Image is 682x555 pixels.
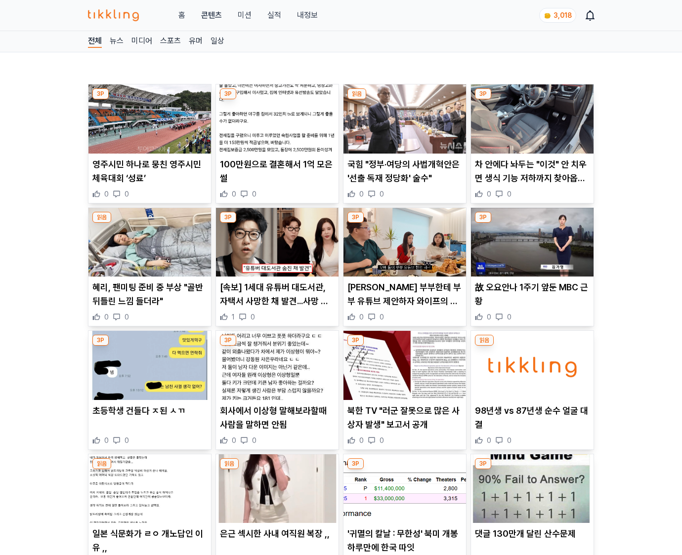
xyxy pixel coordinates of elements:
[475,404,590,432] p: 98년생 vs 87년생 순수 얼굴 대결
[471,84,594,154] img: 차 안에다 놔두는 "이것" 안 치우면 생식 기능 저하까지 찾아옵니다.
[104,436,109,445] span: 0
[232,189,236,199] span: 0
[539,8,574,23] a: coin 3,018
[189,35,203,48] a: 유머
[160,35,181,48] a: 스포츠
[554,11,572,19] span: 3,018
[220,527,335,541] p: 은근 섹시한 사내 여직원 복장 ,,
[220,212,236,223] div: 3P
[359,189,364,199] span: 0
[238,9,252,21] button: 미션
[347,280,462,308] p: [PERSON_NAME] 부부한테 부부 유튜브 제안하자 와이프의 대답 ,,
[380,189,384,199] span: 0
[347,335,364,346] div: 3P
[215,330,339,450] div: 3P 회사에서 이상형 말해보라할때 사람을 말하면 안됨 회사에서 이상형 말해보라할때 사람을 말하면 안됨 0 0
[343,84,467,203] div: 읽음 국힘 "정부·여당의 사법개혁안은 '선출 독재 정당화' 술수" 국힘 "정부·여당의 사법개혁안은 '선출 독재 정당화' 술수" 0 0
[347,88,366,99] div: 읽음
[380,436,384,445] span: 0
[470,84,594,203] div: 3P 차 안에다 놔두는 "이것" 안 치우면 생식 기능 저하까지 찾아옵니다. 차 안에다 놔두는 "이것" 안 치우면 생식 기능 저하까지 찾아옵니다. 0 0
[267,9,281,21] a: 실적
[92,458,111,469] div: 읽음
[347,158,462,185] p: 국힘 "정부·여당의 사법개혁안은 '선출 독재 정당화' 술수"
[88,9,139,21] img: 티끌링
[347,212,364,223] div: 3P
[211,35,224,48] a: 일상
[343,207,467,327] div: 3P 윤정수 부부한테 부부 유튜브 제안하자 와이프의 대답 ,, [PERSON_NAME] 부부한테 부부 유튜브 제안하자 와이프의 대답 ,, 0 0
[215,207,339,327] div: 3P [속보] 1세대 유튜버 대도서관, 자택서 사망한 채 발견...사망 원인과 윰댕과 이혼한 진짜 이유 [속보] 1세대 유튜버 대도서관, 자택서 사망한 채 발견...사망 원인...
[232,436,236,445] span: 0
[507,189,511,199] span: 0
[475,280,590,308] p: 故 오요안나 1주기 앞둔 MBC 근황
[470,330,594,450] div: 읽음 98년생 vs 87년생 순수 얼굴 대결 98년생 vs 87년생 순수 얼굴 대결 0 0
[220,335,236,346] div: 3P
[92,527,207,555] p: 일본 식문화가 ㄹㅇ 개노답인 이유 ,,
[487,189,491,199] span: 0
[88,35,102,48] a: 전체
[471,331,594,400] img: 98년생 vs 87년생 순수 얼굴 대결
[201,9,222,21] a: 콘텐츠
[216,208,339,277] img: [속보] 1세대 유튜버 대도서관, 자택서 사망한 채 발견...사망 원인과 윰댕과 이혼한 진짜 이유
[220,88,236,99] div: 3P
[475,527,590,541] p: 댓글 130만개 달린 산수문제
[347,458,364,469] div: 3P
[252,436,256,445] span: 0
[487,312,491,322] span: 0
[88,84,211,154] img: 영주시민 하나로 뭉친 영주시민체육대회 ‘성료’
[88,207,212,327] div: 읽음 혜리, 팬미팅 준비 중 부상 "골반 뒤틀린 느낌 들더라" 혜리, 팬미팅 준비 중 부상 "골반 뒤틀린 느낌 들더라" 0 0
[475,158,590,185] p: 차 안에다 놔두는 "이것" 안 치우면 생식 기능 저하까지 찾아옵니다.
[220,280,335,308] p: [속보] 1세대 유튜버 대도서관, 자택서 사망한 채 발견...사망 원인과 윰댕과 이혼한 진짜 이유
[343,454,466,523] img: '귀멸의 칼날 : 무한성' 북미 개봉 하루만에 한국 따잇
[343,84,466,154] img: 국힘 "정부·여당의 사법개혁안은 '선출 독재 정당화' 술수"
[343,330,467,450] div: 3P 북한 TV "러군 잘못으로 많은 사상자 발생" 보고서 공개 북한 TV "러군 잘못으로 많은 사상자 발생" 보고서 공개 0 0
[104,189,109,199] span: 0
[507,312,511,322] span: 0
[92,212,111,223] div: 읽음
[92,280,207,308] p: 혜리, 팬미팅 준비 중 부상 "골반 뒤틀린 느낌 들더라"
[88,331,211,400] img: 초등학생 건들다 ㅈ된 ㅅㄲ
[487,436,491,445] span: 0
[178,9,185,21] a: 홈
[475,88,491,99] div: 3P
[475,212,491,223] div: 3P
[470,207,594,327] div: 3P 故 오요안나 1주기 앞둔 MBC 근황 故 오요안나 1주기 앞둔 MBC 근황 0 0
[92,158,207,185] p: 영주시민 하나로 뭉친 영주시민체육대회 ‘성료’
[88,84,212,203] div: 3P 영주시민 하나로 뭉친 영주시민체육대회 ‘성료’ 영주시민 하나로 뭉친 영주시민체육대회 ‘성료’ 0 0
[544,12,552,20] img: coin
[220,158,335,185] p: 100만원으로 결혼해서 1억 모은 썰
[220,404,335,432] p: 회사에서 이상형 말해보라할때 사람을 말하면 안됨
[88,330,212,450] div: 3P 초등학생 건들다 ㅈ된 ㅅㄲ 초등학생 건들다 ㅈ된 ㅅㄲ 0 0
[232,312,235,322] span: 1
[252,189,256,199] span: 0
[343,331,466,400] img: 북한 TV "러군 잘못으로 많은 사상자 발생" 보고서 공개
[131,35,152,48] a: 미디어
[251,312,255,322] span: 0
[220,458,239,469] div: 읽음
[216,454,339,523] img: 은근 섹시한 사내 여직원 복장 ,,
[359,436,364,445] span: 0
[92,335,109,346] div: 3P
[125,436,129,445] span: 0
[125,312,129,322] span: 0
[88,454,211,523] img: 일본 식문화가 ㄹㅇ 개노답인 이유 ,,
[92,88,109,99] div: 3P
[297,9,318,21] a: 내정보
[380,312,384,322] span: 0
[347,404,462,432] p: 북한 TV "러군 잘못으로 많은 사상자 발생" 보고서 공개
[359,312,364,322] span: 0
[507,436,511,445] span: 0
[471,208,594,277] img: 故 오요안나 1주기 앞둔 MBC 근황
[92,404,207,418] p: 초등학생 건들다 ㅈ된 ㅅㄲ
[216,84,339,154] img: 100만원으로 결혼해서 1억 모은 썰
[110,35,124,48] a: 뉴스
[88,208,211,277] img: 혜리, 팬미팅 준비 중 부상 "골반 뒤틀린 느낌 들더라"
[104,312,109,322] span: 0
[125,189,129,199] span: 0
[471,454,594,523] img: 댓글 130만개 달린 산수문제
[215,84,339,203] div: 3P 100만원으로 결혼해서 1억 모은 썰 100만원으로 결혼해서 1억 모은 썰 0 0
[347,527,462,555] p: '귀멸의 칼날 : 무한성' 북미 개봉 하루만에 한국 따잇
[475,335,494,346] div: 읽음
[216,331,339,400] img: 회사에서 이상형 말해보라할때 사람을 말하면 안됨
[475,458,491,469] div: 3P
[343,208,466,277] img: 윤정수 부부한테 부부 유튜브 제안하자 와이프의 대답 ,,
